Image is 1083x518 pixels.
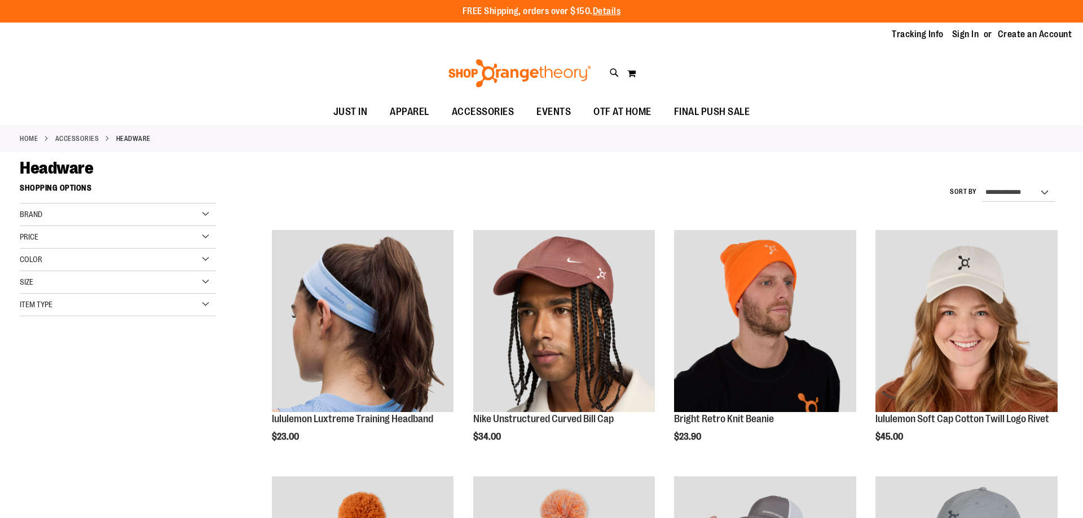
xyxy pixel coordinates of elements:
[950,187,977,197] label: Sort By
[20,232,38,241] span: Price
[272,230,454,414] a: lululemon Luxtreme Training Headband
[447,59,593,87] img: Shop Orangetheory
[116,134,151,144] strong: Headware
[272,432,301,442] span: $23.00
[20,271,216,294] div: Size
[20,178,216,203] strong: Shopping Options
[668,224,862,470] div: product
[593,6,621,16] a: Details
[674,432,703,442] span: $23.90
[322,99,379,125] a: JUST IN
[674,99,750,125] span: FINAL PUSH SALE
[55,134,99,144] a: ACCESSORIES
[892,28,944,41] a: Tracking Info
[473,230,655,412] img: Nike Unstructured Curved Bill Cap
[674,230,856,414] a: Bright Retro Knit Beanie
[390,99,429,125] span: APPAREL
[468,224,661,470] div: product
[20,294,216,316] div: Item Type
[378,99,441,125] a: APPAREL
[333,99,368,125] span: JUST IN
[536,99,571,125] span: EVENTS
[952,28,979,41] a: Sign In
[875,432,905,442] span: $45.00
[20,158,93,178] span: Headware
[473,432,503,442] span: $34.00
[525,99,582,125] a: EVENTS
[473,413,614,424] a: Nike Unstructured Curved Bill Cap
[20,255,42,264] span: Color
[674,413,774,424] a: Bright Retro Knit Beanie
[272,413,433,424] a: lululemon Luxtreme Training Headband
[582,99,663,125] a: OTF AT HOME
[20,134,38,144] a: Home
[463,5,621,18] p: FREE Shipping, orders over $150.
[452,99,514,125] span: ACCESSORIES
[20,226,216,249] div: Price
[441,99,526,125] a: ACCESSORIES
[20,277,33,286] span: Size
[875,230,1058,414] a: Main view of 2024 Convention lululemon Soft Cap Cotton Twill Logo Rivet
[875,230,1058,412] img: Main view of 2024 Convention lululemon Soft Cap Cotton Twill Logo Rivet
[998,28,1072,41] a: Create an Account
[593,99,651,125] span: OTF AT HOME
[674,230,856,412] img: Bright Retro Knit Beanie
[20,249,216,271] div: Color
[473,230,655,414] a: Nike Unstructured Curved Bill Cap
[20,203,216,226] div: Brand
[875,413,1049,424] a: lululemon Soft Cap Cotton Twill Logo Rivet
[266,224,460,470] div: product
[20,210,42,219] span: Brand
[870,224,1063,470] div: product
[272,230,454,412] img: lululemon Luxtreme Training Headband
[663,99,761,125] a: FINAL PUSH SALE
[20,300,52,309] span: Item Type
